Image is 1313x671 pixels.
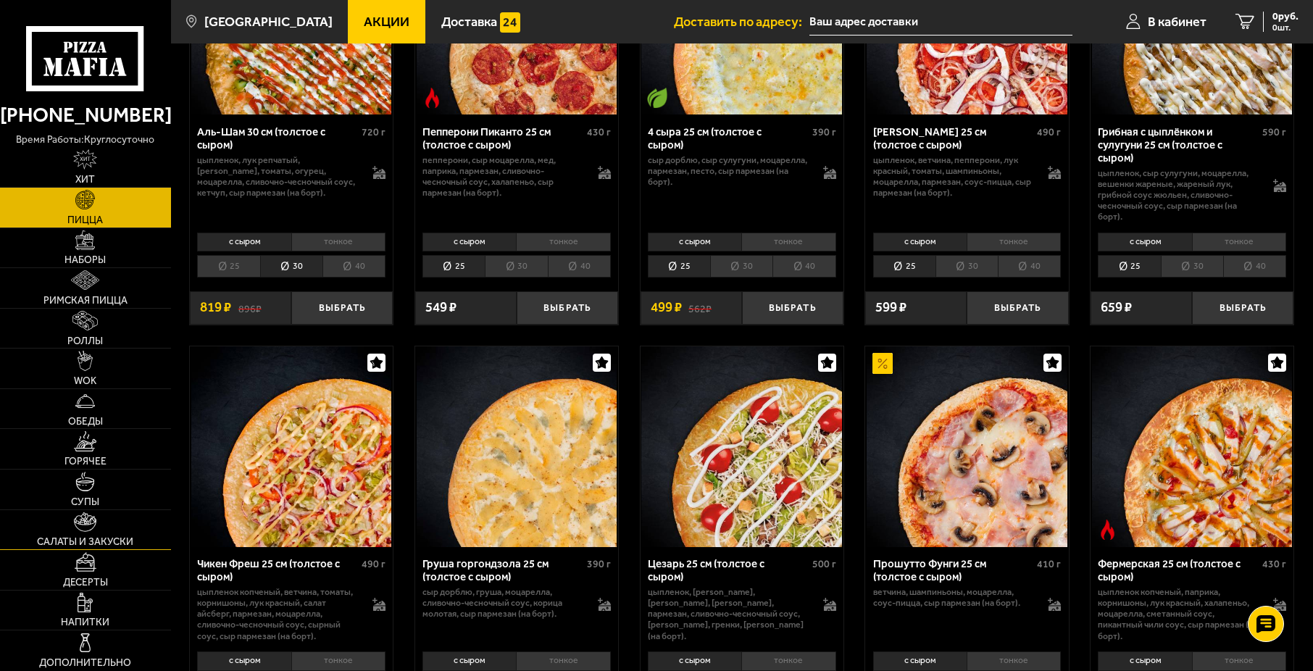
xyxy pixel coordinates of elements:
span: 500 г [812,558,836,570]
li: тонкое [967,651,1061,671]
li: тонкое [291,651,385,671]
span: Наборы [64,255,106,265]
li: с сыром [873,233,967,252]
div: 4 сыра 25 см (толстое с сыром) [648,125,809,151]
span: В кабинет [1148,15,1206,28]
span: 659 ₽ [1101,301,1132,314]
li: 25 [422,255,485,277]
li: 40 [322,255,385,277]
s: 562 ₽ [688,301,712,314]
img: Цезарь 25 см (толстое с сыром) [641,346,842,547]
img: Прошутто Фунги 25 см (толстое с сыром) [867,346,1067,547]
span: Горячее [64,457,107,467]
span: [GEOGRAPHIC_DATA] [204,15,333,28]
li: с сыром [873,651,967,671]
li: с сыром [197,233,291,252]
button: Выбрать [291,291,393,325]
img: Груша горгондзола 25 см (толстое с сыром) [417,346,617,547]
span: Салаты и закуски [37,537,133,547]
a: Острое блюдоФермерская 25 см (толстое с сыром) [1091,346,1293,547]
span: 410 г [1037,558,1061,570]
span: 0 руб. [1272,12,1299,22]
span: 0 шт. [1272,23,1299,32]
span: 499 ₽ [651,301,682,314]
img: Острое блюдо [1097,520,1117,540]
div: Фермерская 25 см (толстое с сыром) [1098,557,1259,583]
a: Чикен Фреш 25 см (толстое с сыром) [190,346,393,547]
a: АкционныйПрошутто Фунги 25 см (толстое с сыром) [865,346,1068,547]
span: 490 г [362,558,385,570]
img: Чикен Фреш 25 см (толстое с сыром) [191,346,392,547]
li: 25 [648,255,710,277]
span: Роллы [67,336,103,346]
span: 430 г [587,126,611,138]
span: 390 г [587,558,611,570]
p: цыпленок копченый, ветчина, томаты, корнишоны, лук красный, салат айсберг, пармезан, моцарелла, с... [197,587,359,641]
span: улица Стахановцев, 17 [809,9,1072,36]
p: цыпленок, сыр сулугуни, моцарелла, вешенки жареные, жареный лук, грибной соус Жюльен, сливочно-че... [1098,168,1259,222]
span: Хит [75,175,95,185]
li: 30 [260,255,322,277]
p: цыпленок, [PERSON_NAME], [PERSON_NAME], [PERSON_NAME], пармезан, сливочно-чесночный соус, [PERSON... [648,587,809,641]
span: 720 г [362,126,385,138]
span: Доставить по адресу: [674,15,809,28]
span: 819 ₽ [200,301,231,314]
li: тонкое [516,233,610,252]
li: 30 [1161,255,1223,277]
li: тонкое [741,651,835,671]
li: с сыром [1098,651,1191,671]
img: Вегетарианское блюдо [647,88,667,108]
p: пепперони, сыр Моцарелла, мед, паприка, пармезан, сливочно-чесночный соус, халапеньо, сыр пармеза... [422,155,584,199]
button: Выбрать [967,291,1068,325]
span: Дополнительно [39,658,131,668]
a: Груша горгондзола 25 см (толстое с сыром) [415,346,618,547]
a: Цезарь 25 см (толстое с сыром) [641,346,843,547]
li: 40 [548,255,611,277]
img: Акционный [872,353,893,373]
span: Пицца [67,215,103,225]
li: с сыром [422,651,516,671]
span: Доставка [441,15,497,28]
span: 390 г [812,126,836,138]
span: 549 ₽ [425,301,457,314]
p: ветчина, шампиньоны, моцарелла, соус-пицца, сыр пармезан (на борт). [873,587,1035,609]
li: 40 [1223,255,1286,277]
div: Прошутто Фунги 25 см (толстое с сыром) [873,557,1034,583]
img: Острое блюдо [422,88,442,108]
span: 599 ₽ [875,301,906,314]
li: с сыром [648,651,741,671]
button: Выбрать [517,291,618,325]
li: с сыром [197,651,291,671]
div: Грибная с цыплёнком и сулугуни 25 см (толстое с сыром) [1098,125,1259,164]
img: 15daf4d41897b9f0e9f617042186c801.svg [500,12,520,33]
span: Римская пицца [43,296,128,306]
p: сыр дорблю, сыр сулугуни, моцарелла, пармезан, песто, сыр пармезан (на борт). [648,155,809,188]
li: тонкое [1192,233,1286,252]
span: 430 г [1262,558,1286,570]
li: 40 [772,255,835,277]
span: 490 г [1037,126,1061,138]
li: с сыром [648,233,741,252]
li: 25 [197,255,259,277]
span: Десерты [63,578,108,588]
div: Чикен Фреш 25 см (толстое с сыром) [197,557,358,583]
div: Пепперони Пиканто 25 см (толстое с сыром) [422,125,583,151]
li: тонкое [516,651,610,671]
li: 30 [485,255,547,277]
li: 30 [935,255,998,277]
p: цыпленок, ветчина, пепперони, лук красный, томаты, шампиньоны, моцарелла, пармезан, соус-пицца, с... [873,155,1035,199]
button: Выбрать [1192,291,1293,325]
p: цыпленок, лук репчатый, [PERSON_NAME], томаты, огурец, моцарелла, сливочно-чесночный соус, кетчуп... [197,155,359,199]
li: с сыром [422,233,516,252]
span: Акции [364,15,409,28]
img: Фермерская 25 см (толстое с сыром) [1092,346,1293,547]
div: Груша горгондзола 25 см (толстое с сыром) [422,557,583,583]
p: сыр дорблю, груша, моцарелла, сливочно-чесночный соус, корица молотая, сыр пармезан (на борт). [422,587,584,620]
li: тонкое [291,233,385,252]
span: WOK [74,376,96,386]
li: тонкое [1192,651,1286,671]
span: Напитки [61,617,109,628]
li: 25 [873,255,935,277]
input: Ваш адрес доставки [809,9,1072,36]
p: цыпленок копченый, паприка, корнишоны, лук красный, халапеньо, моцарелла, сметанный соус, пикантн... [1098,587,1259,641]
